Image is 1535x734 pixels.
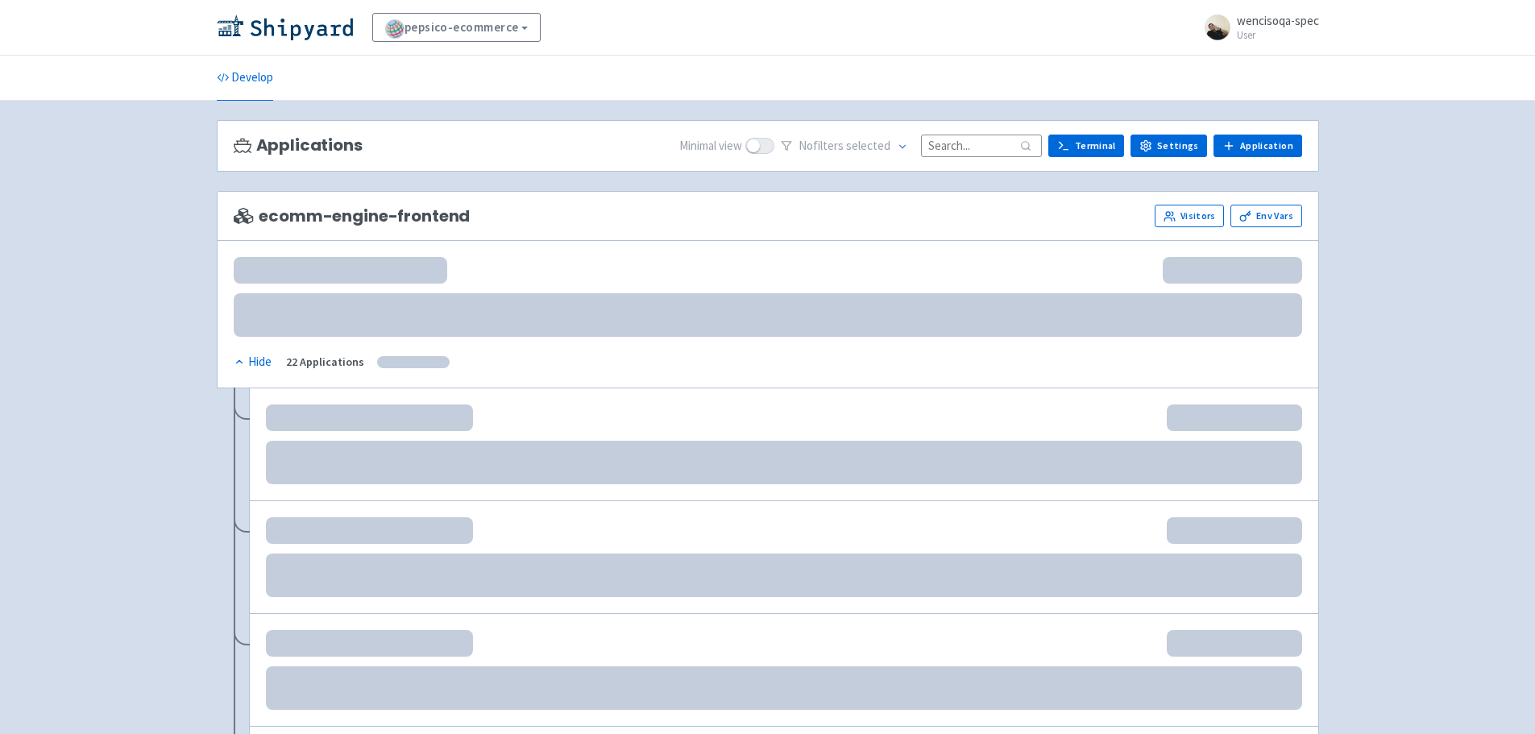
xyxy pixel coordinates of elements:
[234,136,363,155] h3: Applications
[1155,205,1224,227] a: Visitors
[921,135,1042,156] input: Search...
[286,353,364,371] div: 22 Applications
[1230,205,1301,227] a: Env Vars
[679,137,742,156] span: Minimal view
[1213,135,1301,157] a: Application
[1237,13,1319,28] span: wencisoqa-spec
[1195,15,1319,40] a: wencisoqa-spec User
[1048,135,1124,157] a: Terminal
[372,13,541,42] a: pepsico-ecommerce
[217,56,273,101] a: Develop
[1131,135,1207,157] a: Settings
[234,353,273,371] button: Hide
[1237,30,1319,40] small: User
[234,353,272,371] div: Hide
[217,15,353,40] img: Shipyard logo
[234,207,471,226] span: ecomm-engine-frontend
[846,138,890,153] span: selected
[799,137,890,156] span: No filter s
